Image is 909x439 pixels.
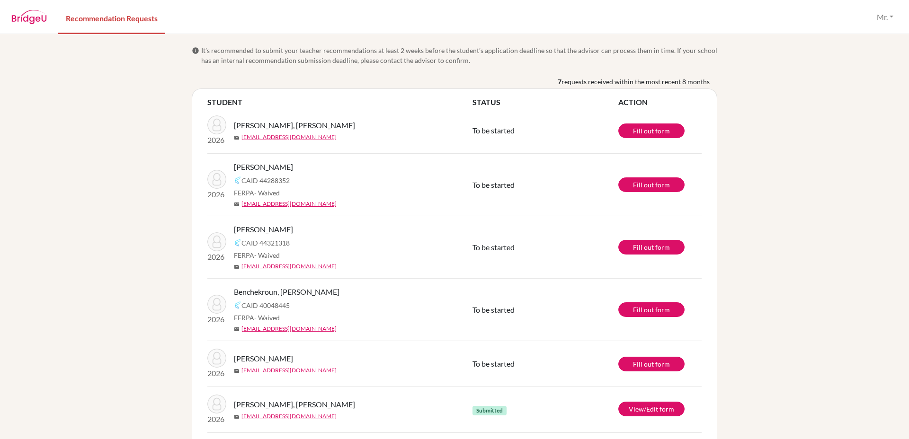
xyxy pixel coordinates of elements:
span: [PERSON_NAME], [PERSON_NAME] [234,399,355,410]
span: To be started [472,243,515,252]
span: [PERSON_NAME] [234,224,293,235]
img: Laha, Anushka [207,349,226,368]
span: FERPA [234,188,280,198]
img: Common App logo [234,301,241,309]
a: [EMAIL_ADDRESS][DOMAIN_NAME] [241,200,337,208]
p: 2026 [207,251,226,263]
p: 2026 [207,314,226,325]
th: STATUS [472,97,618,108]
span: mail [234,264,240,270]
p: 2026 [207,189,226,200]
img: Common App logo [234,176,241,184]
img: Kabbaj, Mohammed Abdelmalek [207,115,226,134]
span: FERPA [234,313,280,323]
span: mail [234,368,240,374]
img: Benamar, Sarah [207,170,226,189]
img: Ambrose, Evelyn [207,232,226,251]
span: requests received within the most recent 8 months [561,77,710,87]
button: Mr. [873,8,898,26]
a: Fill out form [618,123,685,138]
span: To be started [472,359,515,368]
span: It’s recommended to submit your teacher recommendations at least 2 weeks before the student’s app... [201,45,717,65]
span: CAID 44321318 [241,238,290,248]
span: To be started [472,126,515,135]
a: [EMAIL_ADDRESS][DOMAIN_NAME] [241,412,337,421]
span: To be started [472,305,515,314]
a: Fill out form [618,240,685,255]
th: STUDENT [207,97,472,108]
a: Fill out form [618,177,685,192]
span: mail [234,414,240,420]
span: To be started [472,180,515,189]
a: [EMAIL_ADDRESS][DOMAIN_NAME] [241,262,337,271]
a: [EMAIL_ADDRESS][DOMAIN_NAME] [241,133,337,141]
span: FERPA [234,250,280,260]
p: 2026 [207,413,226,425]
img: BridgeU logo [11,10,47,24]
span: [PERSON_NAME] [234,353,293,364]
p: 2026 [207,134,226,146]
b: 7 [558,77,561,87]
span: Benchekroun, [PERSON_NAME] [234,286,339,298]
span: CAID 44288352 [241,176,290,185]
span: info [192,47,199,54]
a: [EMAIL_ADDRESS][DOMAIN_NAME] [241,366,337,375]
span: [PERSON_NAME], [PERSON_NAME] [234,120,355,131]
img: Common App logo [234,239,241,246]
img: Benchekroun, Anas [207,295,226,314]
span: mail [234,202,240,207]
th: ACTION [618,97,702,108]
a: View/Edit form [618,402,685,416]
span: Submitted [472,406,507,415]
span: CAID 40048445 [241,300,290,310]
span: - Waived [254,314,280,322]
a: Fill out form [618,302,685,317]
span: mail [234,135,240,140]
a: Fill out form [618,357,685,371]
p: 2026 [207,368,226,379]
span: mail [234,326,240,332]
span: - Waived [254,251,280,259]
a: Recommendation Requests [58,1,165,34]
span: [PERSON_NAME] [234,161,293,173]
img: Gormley, Saoirse [207,395,226,413]
span: - Waived [254,189,280,197]
a: [EMAIL_ADDRESS][DOMAIN_NAME] [241,325,337,333]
